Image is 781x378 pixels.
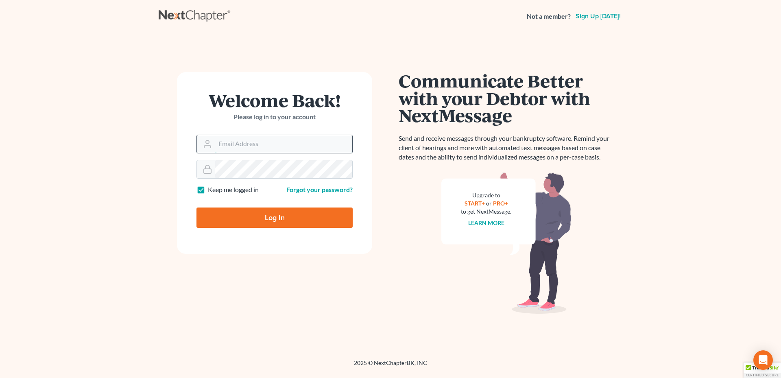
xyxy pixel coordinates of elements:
[196,92,353,109] h1: Welcome Back!
[468,219,504,226] a: Learn more
[215,135,352,153] input: Email Address
[461,191,511,199] div: Upgrade to
[286,186,353,193] a: Forgot your password?
[753,350,773,370] div: Open Intercom Messenger
[159,359,622,374] div: 2025 © NextChapterBK, INC
[208,185,259,194] label: Keep me logged in
[465,200,485,207] a: START+
[744,363,781,378] div: TrustedSite Certified
[486,200,492,207] span: or
[399,134,614,162] p: Send and receive messages through your bankruptcy software. Remind your client of hearings and mo...
[196,112,353,122] p: Please log in to your account
[399,72,614,124] h1: Communicate Better with your Debtor with NextMessage
[196,208,353,228] input: Log In
[527,12,571,21] strong: Not a member?
[493,200,508,207] a: PRO+
[461,208,511,216] div: to get NextMessage.
[574,13,622,20] a: Sign up [DATE]!
[441,172,572,314] img: nextmessage_bg-59042aed3d76b12b5cd301f8e5b87938c9018125f34e5fa2b7a6b67550977c72.svg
